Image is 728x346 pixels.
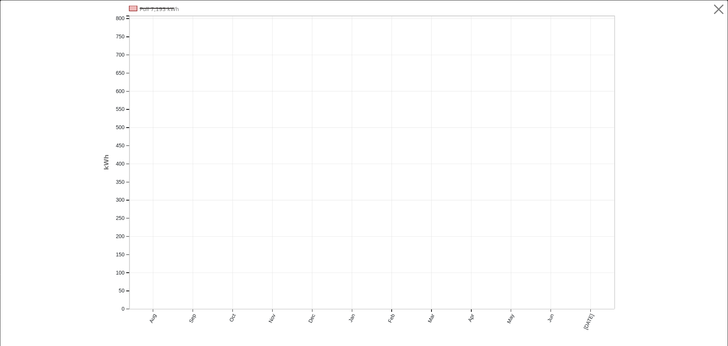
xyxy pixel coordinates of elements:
[116,16,125,22] text: 800
[546,313,555,323] text: Jun
[116,215,125,221] text: 250
[116,234,125,239] text: 200
[116,106,125,112] text: 550
[122,306,125,312] text: 0
[116,88,125,94] text: 600
[228,313,237,323] text: Oct
[140,6,179,12] text: Pull 7,193 kWh
[103,155,110,170] text: kWh
[308,313,317,324] text: Dec
[116,252,125,258] text: 150
[506,313,515,324] text: May
[116,197,125,203] text: 300
[347,313,356,323] text: Jan
[116,52,125,58] text: 700
[116,125,125,130] text: 500
[116,70,125,76] text: 650
[116,270,125,275] text: 100
[387,313,396,324] text: Feb
[116,34,125,39] text: 750
[427,313,436,324] text: Mar
[188,313,197,324] text: Sep
[116,143,125,149] text: 450
[119,288,125,294] text: 50
[116,179,125,185] text: 350
[268,313,277,324] text: Nov
[583,313,595,330] text: [DATE]
[116,161,125,167] text: 400
[148,313,157,324] text: Aug
[467,313,475,323] text: Apr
